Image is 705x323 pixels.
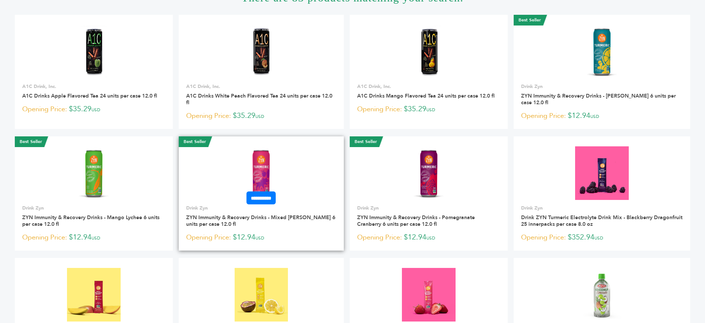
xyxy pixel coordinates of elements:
img: A1C Drinks White Peach Flavored Tea 24 units per case 12.0 fl [235,25,288,78]
p: A1C Drink, Inc. [357,83,500,90]
p: Drink Zyn [186,205,337,211]
p: Drink Zyn [521,205,683,211]
a: ZYN Immunity & Recovery Drinks - Mango Lychee 6 units per case 12.0 fl [22,214,160,228]
p: Drink Zyn [357,205,500,211]
span: USD [594,235,603,241]
p: Drink Zyn [22,205,165,211]
span: USD [426,107,435,113]
span: Opening Price: [22,104,67,114]
img: A1C Drinks Apple Flavored Tea 24 units per case 12.0 fl [67,25,121,78]
span: Opening Price: [186,111,231,121]
span: USD [426,235,435,241]
img: A1C Drinks Mango Flavored Tea 24 units per case 12.0 fl [402,25,456,78]
span: USD [590,113,599,119]
a: Drink ZYN Turmeric Electrolyte Drink Mix - Blackberry Dragonfruit 25 innerpacks per case 8.0 oz [521,214,682,228]
img: BAA Coconut Limeade Drink with Coconut Boba Pearls, Case of 12, 16oz Bottles, Vegan, Gluten-Free,... [565,268,639,321]
span: USD [91,107,100,113]
p: $35.29 [186,110,337,122]
p: $12.94 [186,232,337,243]
span: Opening Price: [22,232,67,242]
img: ZYN Immunity & Recovery Drinks - Pomegranate Cranberry 6 units per case 12.0 fl [414,147,444,200]
p: $12.94 [357,232,500,243]
p: $35.29 [22,104,165,115]
span: USD [255,113,264,119]
span: Opening Price: [357,232,402,242]
span: USD [255,235,264,241]
img: Drink ZYN Turmeric Electrolyte Drink Mix - Mango Pomegranate 25 innerpacks per case 8.0 oz [67,268,121,322]
span: Opening Price: [521,232,566,242]
a: A1C Drinks Mango Flavored Tea 24 units per case 12.0 fl [357,92,494,99]
img: ZYN Immunity & Recovery Drinks - Mango Lychee 6 units per case 12.0 fl [79,147,109,200]
p: $352.94 [521,232,683,243]
p: $12.94 [521,110,683,122]
a: A1C Drinks White Peach Flavored Tea 24 units per case 12.0 fl [186,92,332,106]
img: Drink ZYN Turmeric Electrolyte Drink Mix - Strawberry Yuzu 25 innerpacks per case 8.0 oz [402,268,456,322]
img: Drink ZYN Turmeric Electrolyte Drink Mix - Passionfruit Lemonade 25 innerpacks per case 8.0 oz [235,268,288,322]
span: USD [91,235,100,241]
img: Drink ZYN Turmeric Electrolyte Drink Mix - Blackberry Dragonfruit 25 innerpacks per case 8.0 oz [575,146,629,200]
p: A1C Drink, Inc. [22,83,165,90]
p: $35.29 [357,104,500,115]
span: Opening Price: [521,111,566,121]
p: Drink Zyn [521,83,683,90]
span: Opening Price: [186,232,231,242]
a: ZYN Immunity & Recovery Drinks - [PERSON_NAME] 6 units per case 12.0 fl [521,92,676,106]
span: Opening Price: [357,104,402,114]
img: ZYN Immunity & Recovery Drinks - Mixed Berry 6 units per case 12.0 fl [246,147,276,200]
a: ZYN Immunity & Recovery Drinks - Pomegranate Cranberry 6 units per case 12.0 fl [357,214,475,228]
a: A1C Drinks Apple Flavored Tea 24 units per case 12.0 fl [22,92,157,99]
p: $12.94 [22,232,165,243]
img: ZYN Immunity & Recovery Drinks - Lemon Ginger 6 units per case 12.0 fl [587,25,617,78]
p: A1C Drink, Inc. [186,83,337,90]
a: ZYN Immunity & Recovery Drinks - Mixed [PERSON_NAME] 6 units per case 12.0 fl [186,214,335,228]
